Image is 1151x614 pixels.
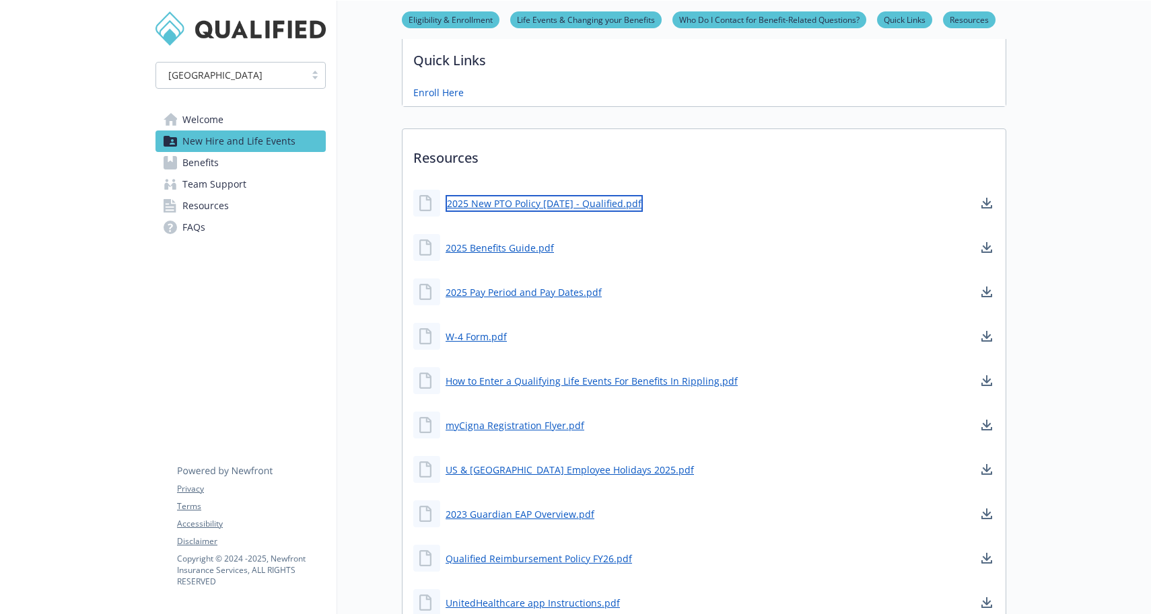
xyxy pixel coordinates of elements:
[446,463,694,477] a: US & [GEOGRAPHIC_DATA] Employee Holidays 2025.pdf
[177,500,325,512] a: Terms
[403,129,1006,179] p: Resources
[446,241,554,255] a: 2025 Benefits Guide.pdf
[979,195,995,211] a: download document
[446,596,620,610] a: UnitedHealthcare app Instructions.pdf
[672,13,866,26] a: Who Do I Contact for Benefit-Related Questions?
[177,553,325,587] p: Copyright © 2024 - 2025 , Newfront Insurance Services, ALL RIGHTS RESERVED
[979,373,995,389] a: download document
[168,68,263,82] span: [GEOGRAPHIC_DATA]
[155,130,326,152] a: New Hire and Life Events
[979,550,995,566] a: download document
[155,217,326,238] a: FAQs
[446,374,738,388] a: How to Enter a Qualifying Life Events For Benefits In Rippling.pdf
[182,130,295,152] span: New Hire and Life Events
[177,518,325,530] a: Accessibility
[979,284,995,300] a: download document
[979,461,995,477] a: download document
[446,330,507,344] a: W-4 Form.pdf
[979,594,995,611] a: download document
[177,483,325,495] a: Privacy
[446,418,584,432] a: myCigna Registration Flyer.pdf
[979,239,995,256] a: download document
[446,507,594,521] a: 2023 Guardian EAP Overview.pdf
[155,195,326,217] a: Resources
[943,13,996,26] a: Resources
[182,152,219,174] span: Benefits
[182,174,246,195] span: Team Support
[177,535,325,547] a: Disclaimer
[182,217,205,238] span: FAQs
[155,174,326,195] a: Team Support
[155,109,326,130] a: Welcome
[979,506,995,522] a: download document
[446,285,602,299] a: 2025 Pay Period and Pay Dates.pdf
[877,13,932,26] a: Quick Links
[446,195,643,212] a: 2025 New PTO Policy [DATE] - Qualified.pdf
[413,85,464,100] a: Enroll Here
[446,551,632,566] a: Qualified Reimbursement Policy FY26.pdf
[182,195,229,217] span: Resources
[163,68,298,82] span: [GEOGRAPHIC_DATA]
[402,13,499,26] a: Eligibility & Enrollment
[182,109,223,130] span: Welcome
[155,152,326,174] a: Benefits
[510,13,662,26] a: Life Events & Changing your Benefits
[979,328,995,344] a: download document
[979,417,995,433] a: download document
[403,32,1006,81] p: Quick Links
